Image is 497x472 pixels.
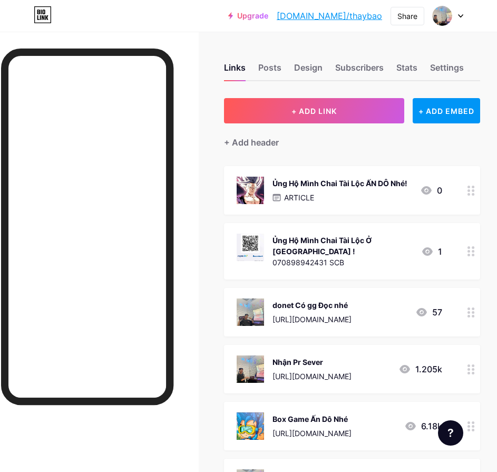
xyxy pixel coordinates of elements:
img: thaybao [432,6,452,26]
div: 1 [421,245,442,258]
div: + ADD EMBED [413,98,480,123]
a: [DOMAIN_NAME]/thaybao [277,9,382,22]
a: Upgrade [228,12,268,20]
div: Share [397,11,417,22]
div: Nhận Pr Sever [272,357,352,368]
p: ARTICLE [284,192,314,203]
div: 0 [420,184,442,197]
div: Box Game Ấn Dô Nhé [272,413,352,425]
div: Ủng Hộ Mình Chai Tài Lộc Ở [GEOGRAPHIC_DATA] ! [272,235,413,257]
div: 57 [415,306,442,319]
img: donet Có gg Đọc nhé [237,298,264,326]
div: + Add header [224,136,279,149]
div: donet Có gg Đọc nhé [272,300,352,311]
div: Posts [258,61,281,80]
div: Settings [430,61,464,80]
div: Ủng Hộ Mình Chai Tài Lộc ẤN DÔ Nhé! [272,178,407,189]
img: Ủng Hộ Mình Chai Tài Lộc ẤN DÔ Nhé! [237,177,264,204]
div: [URL][DOMAIN_NAME] [272,314,352,325]
img: Ủng Hộ Mình Chai Tài Lộc Ở Bên Dưới Nhé ! [237,234,264,261]
button: + ADD LINK [224,98,404,123]
span: + ADD LINK [291,107,337,115]
div: Subscribers [335,61,384,80]
div: 6.18k [404,420,442,432]
div: Stats [396,61,417,80]
div: Design [294,61,323,80]
div: [URL][DOMAIN_NAME] [272,428,352,439]
div: 070898942431 SCB [272,257,413,268]
img: Nhận Pr Sever [237,355,264,383]
div: 1.205k [398,363,442,375]
div: Links [224,61,246,80]
div: [URL][DOMAIN_NAME] [272,371,352,382]
img: Box Game Ấn Dô Nhé [237,412,264,440]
